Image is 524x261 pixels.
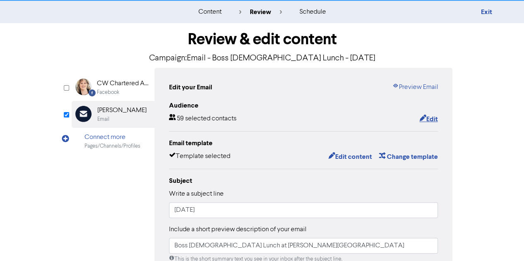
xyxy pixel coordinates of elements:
[97,89,119,96] div: Facebook
[169,176,438,186] div: Subject
[169,151,230,162] div: Template selected
[72,30,453,49] h1: Review & edit content
[169,189,224,199] label: Write a subject line
[97,79,150,89] div: CW Chartered Accountants Ltd
[72,101,155,128] div: [PERSON_NAME]Email
[97,115,109,123] div: Email
[481,8,492,16] a: Exit
[239,7,282,17] div: review
[419,114,438,125] button: Edit
[169,114,237,125] div: 59 selected contacts
[169,101,438,110] div: Audience
[378,151,438,162] button: Change template
[169,138,438,148] div: Email template
[72,74,155,101] div: Facebook CW Chartered Accountants LtdFacebook
[169,225,307,235] label: Include a short preview description of your email
[198,7,221,17] div: content
[169,82,212,92] div: Edit your Email
[85,132,140,142] div: Connect more
[97,105,147,115] div: [PERSON_NAME]
[85,142,140,150] div: Pages/Channels/Profiles
[328,151,372,162] button: Edit content
[483,221,524,261] iframe: Chat Widget
[75,79,92,95] img: Facebook
[72,52,453,65] p: Campaign: Email - Boss [DEMOGRAPHIC_DATA] Lunch - [DATE]
[392,82,438,92] a: Preview Email
[299,7,326,17] div: schedule
[72,128,155,155] div: Connect morePages/Channels/Profiles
